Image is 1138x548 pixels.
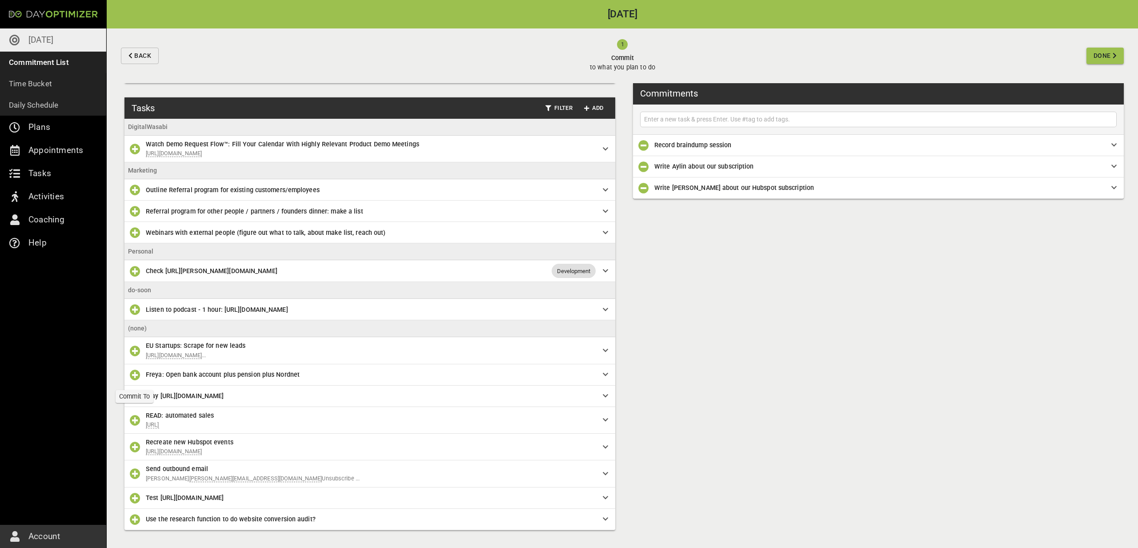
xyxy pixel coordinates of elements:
[146,352,202,359] a: [URL][DOMAIN_NAME]
[162,28,1083,83] button: Committo what you plan to do
[545,103,573,113] span: Filter
[124,201,615,222] div: Referral program for other people / partners / founders dinner: make a list
[633,135,1124,156] div: Record braindump session
[28,33,53,47] p: [DATE]
[189,475,322,482] a: [PERSON_NAME][EMAIL_ADDRESS][DOMAIN_NAME]
[633,177,1124,199] div: Write [PERSON_NAME] about our Hubspot subscription
[28,166,51,181] p: Tasks
[202,352,206,359] span: ...
[124,136,615,162] div: Watch Demo Request Flow™: Fill Your Calendar With Highly Relevant Product Demo Meetings[URL][DOMA...
[146,448,202,455] a: [URL][DOMAIN_NAME]
[28,120,50,134] p: Plans
[542,101,576,115] button: Filter
[9,56,69,68] p: Commitment List
[121,48,159,64] button: Back
[124,179,615,201] div: Outline Referral program for existing customers/employees
[583,103,605,113] span: Add
[124,282,615,299] li: do-soon
[146,439,233,446] span: Recreate new Hubspot events
[322,475,360,482] span: Unsubscribe ...
[146,371,300,378] span: Freya: Open bank account plus pension plus Nordnet
[654,141,731,149] span: Record braindump session
[124,364,615,386] div: Freya: Open bank account plus pension plus Nordnet
[146,141,419,148] span: Watch Demo Request Flow™: Fill Your Calendar With Highly Relevant Product Demo Meetings
[124,260,615,282] div: Check [URL][PERSON_NAME][DOMAIN_NAME]Development
[124,299,615,320] div: Listen to podcast - 1 hour: [URL][DOMAIN_NAME]
[124,407,615,434] div: READ: automated sales[URL]
[580,101,608,115] button: Add
[640,87,698,100] h3: Commitments
[124,162,615,179] li: Marketing
[124,119,615,136] li: DigitalWasabi
[590,53,655,63] span: Commit
[146,267,277,274] span: Check [URL][PERSON_NAME][DOMAIN_NAME]
[633,156,1124,177] div: Write Aylin about our subscription
[146,186,320,193] span: Outline Referral program for existing customers/employees
[146,412,214,419] span: READ: automated sales
[552,267,596,276] span: Development
[146,392,224,399] span: Play [URL][DOMAIN_NAME]
[124,460,615,487] div: Send outbound email[PERSON_NAME][PERSON_NAME][EMAIL_ADDRESS][DOMAIN_NAME]Unsubscribe ...
[132,101,155,115] h3: Tasks
[146,150,202,157] a: [URL][DOMAIN_NAME]
[124,337,615,364] div: EU Startups: Scrape for new leads[URL][DOMAIN_NAME]...
[124,386,615,407] div: Play [URL][DOMAIN_NAME]
[146,342,245,349] span: EU Startups: Scrape for new leads
[9,99,59,111] p: Daily Schedule
[552,264,596,278] div: Development
[654,184,814,191] span: Write [PERSON_NAME] about our Hubspot subscription
[107,9,1138,20] h2: [DATE]
[1094,50,1111,61] span: Done
[146,494,224,501] span: Test [URL][DOMAIN_NAME]
[1086,48,1124,64] button: Done
[146,208,363,215] span: Referral program for other people / partners / founders dinner: make a list
[590,63,655,72] p: to what you plan to do
[124,434,615,460] div: Recreate new Hubspot events[URL][DOMAIN_NAME]
[28,236,47,250] p: Help
[124,222,615,243] div: Webinars with external people (figure out what to talk, about make list, reach out)
[9,77,52,90] p: Time Bucket
[654,163,753,170] span: Write Aylin about our subscription
[124,509,615,530] div: Use the research function to do website conversion audit?
[146,475,189,482] span: [PERSON_NAME]
[146,465,208,472] span: Send outbound email
[134,50,151,61] span: Back
[124,488,615,509] div: Test [URL][DOMAIN_NAME]
[124,320,615,337] li: (none)
[146,229,385,236] span: Webinars with external people (figure out what to talk, about make list, reach out)
[621,41,624,48] text: 1
[124,243,615,260] li: Personal
[28,529,60,544] p: Account
[28,143,83,157] p: Appointments
[146,421,159,428] a: [URL]
[146,516,316,523] span: Use the research function to do website conversion audit?
[28,189,64,204] p: Activities
[146,306,288,313] span: Listen to podcast - 1 hour: [URL][DOMAIN_NAME]
[642,114,1114,125] input: Enter a new task & press Enter. Use #tag to add tags.
[9,11,98,18] img: Day Optimizer
[28,213,65,227] p: Coaching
